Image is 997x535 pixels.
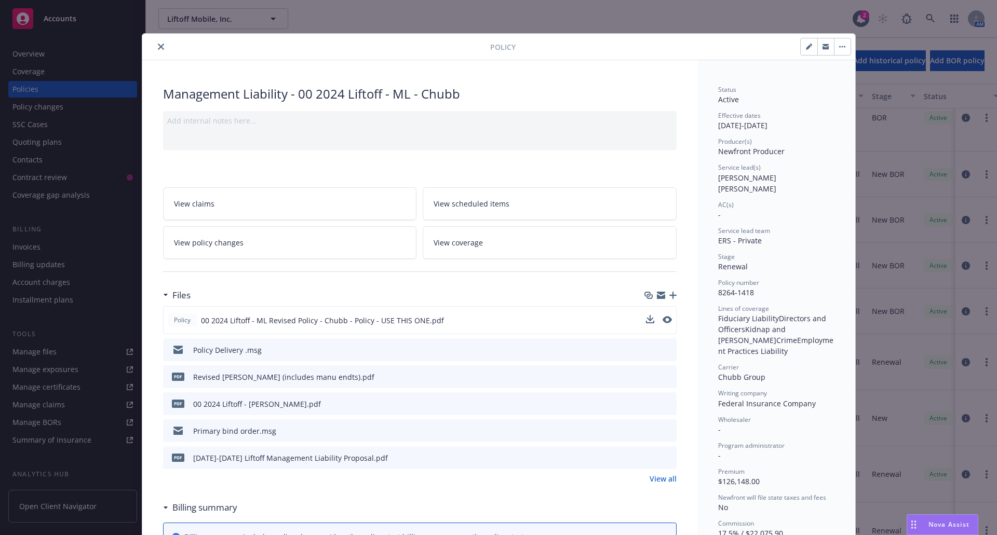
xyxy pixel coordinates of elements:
[163,187,417,220] a: View claims
[718,324,788,345] span: Kidnap and [PERSON_NAME]
[434,198,509,209] span: View scheduled items
[718,146,785,156] span: Newfront Producer
[646,452,655,463] button: download file
[718,252,735,261] span: Stage
[423,187,677,220] a: View scheduled items
[193,399,321,409] div: 00 2024 Liftoff - [PERSON_NAME].pdf
[718,111,761,120] span: Effective dates
[718,399,816,408] span: Federal Insurance Company
[646,399,655,409] button: download file
[718,236,762,245] span: ERS - Private
[163,501,237,514] div: Billing summary
[163,85,677,103] div: Management Liability - 00 2024 Liftoff - ML - Chubb
[718,163,761,172] span: Service lead(s)
[172,454,184,461] span: pdf
[663,316,672,323] button: preview file
[646,315,654,323] button: download file
[646,372,655,382] button: download file
[193,345,262,355] div: Policy Delivery .msg
[718,424,721,434] span: -
[663,345,672,355] button: preview file
[663,399,672,409] button: preview file
[718,137,752,146] span: Producer(s)
[718,519,754,528] span: Commission
[172,400,184,407] span: pdf
[718,304,769,313] span: Lines of coverage
[718,372,765,382] span: Chubb Group
[718,287,754,297] span: 8264-1418
[718,94,739,104] span: Active
[193,372,374,382] div: Revised [PERSON_NAME] (includes manu endts).pdf
[718,226,770,235] span: Service lead team
[776,335,797,345] span: Crime
[928,520,969,529] span: Nova Assist
[718,313,828,334] span: Directors and Officers
[172,373,184,380] span: pdf
[718,278,759,287] span: Policy number
[201,315,444,326] span: 00 2024 Liftoff - ML Revised Policy - Chubb - Policy - USE THIS ONE.pdf
[193,426,276,436] div: Primary bind order.msg
[646,315,654,326] button: download file
[663,372,672,382] button: preview file
[907,515,920,534] div: Drag to move
[663,315,672,326] button: preview file
[718,313,779,323] span: Fiduciary Liability
[167,115,672,126] div: Add internal notes here...
[718,200,734,209] span: AC(s)
[718,111,834,131] div: [DATE] - [DATE]
[650,473,677,484] a: View all
[663,452,672,463] button: preview file
[434,237,483,248] span: View coverage
[172,501,237,514] h3: Billing summary
[174,198,214,209] span: View claims
[423,226,677,259] a: View coverage
[646,345,655,355] button: download file
[907,514,978,535] button: Nova Assist
[718,450,721,460] span: -
[718,476,760,486] span: $126,148.00
[718,389,767,397] span: Writing company
[193,452,388,463] div: [DATE]-[DATE] Liftoff Management Liability Proposal.pdf
[718,85,736,94] span: Status
[718,502,728,512] span: No
[718,363,739,372] span: Carrier
[155,40,167,53] button: close
[490,42,516,52] span: Policy
[163,289,191,302] div: Files
[718,493,826,502] span: Newfront will file state taxes and fees
[718,441,785,450] span: Program administrator
[718,335,833,356] span: Employment Practices Liability
[663,426,672,436] button: preview file
[172,315,193,325] span: Policy
[646,426,655,436] button: download file
[163,226,417,259] a: View policy changes
[172,289,191,302] h3: Files
[718,415,751,424] span: Wholesaler
[718,173,778,194] span: [PERSON_NAME] [PERSON_NAME]
[718,467,745,476] span: Premium
[718,262,748,271] span: Renewal
[174,237,244,248] span: View policy changes
[718,210,721,220] span: -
